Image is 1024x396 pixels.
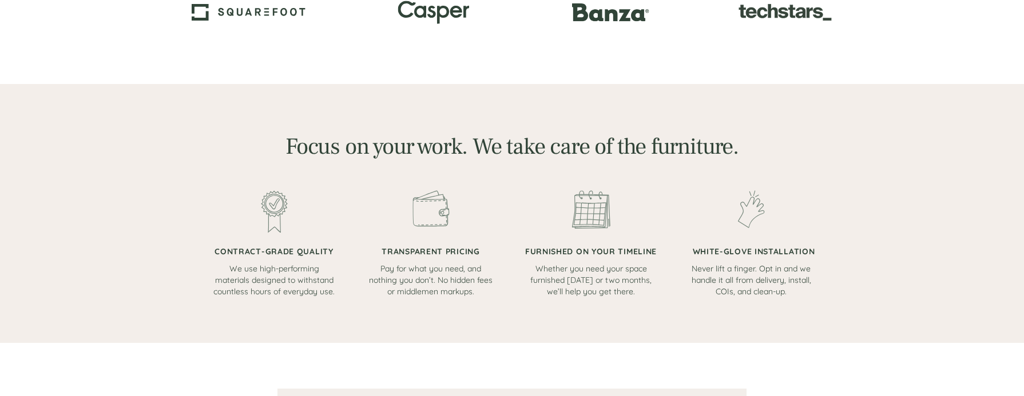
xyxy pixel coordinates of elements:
span: FURNISHED ON YOUR TIMELINE [525,246,657,257]
span: Never lift a finger. Opt in and we handle it all from delivery, install, COIs, and clean-up. [692,263,811,297]
input: Submit [116,222,176,246]
span: Focus on your work. We take care of the furniture. [285,132,739,161]
span: We use high-performing materials designed to withstand countless hours of everyday use. [213,263,335,297]
span: CONTRACT-GRADE QUALITY [215,246,333,257]
span: WHITE-GLOVE INSTALLATION [693,246,815,257]
span: Pay for what you need, and nothing you don’t. No hidden fees or middlemen markups. [369,263,493,297]
span: Whether you need your space furnished [DATE] or two months, we’ll help you get there. [530,263,652,297]
span: TRANSPARENT PRICING [382,246,479,257]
